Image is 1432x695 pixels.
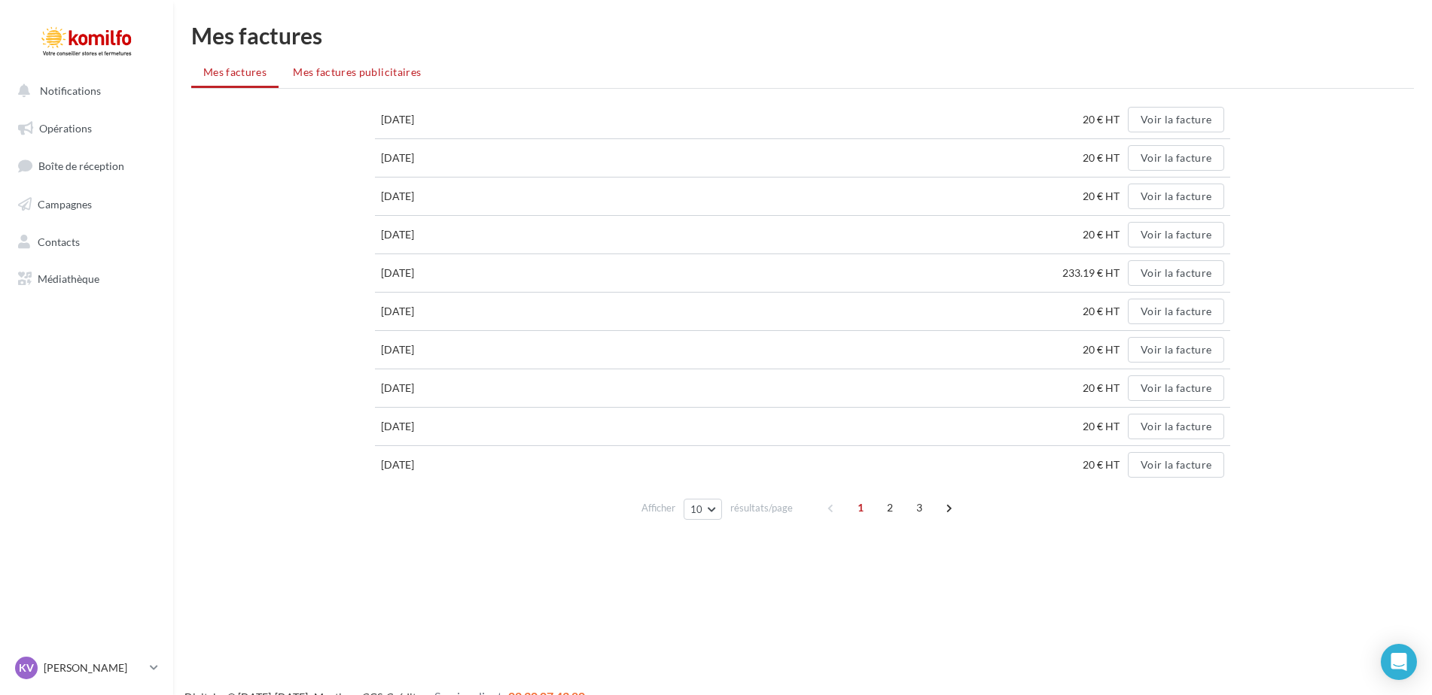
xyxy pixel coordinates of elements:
span: 20 € HT [1083,190,1126,202]
button: Voir la facture [1128,414,1224,439]
span: Médiathèque [38,272,99,285]
span: Opérations [39,122,92,135]
button: Voir la facture [1128,107,1224,132]
a: Contacts [9,226,164,258]
button: Voir la facture [1128,260,1224,286]
span: 233.19 € HT [1062,266,1126,279]
span: Boîte de réception [38,159,124,172]
td: [DATE] [375,446,537,484]
span: 20 € HT [1083,343,1126,356]
span: 20 € HT [1083,458,1126,471]
td: [DATE] [375,408,537,446]
td: [DATE] [375,369,537,408]
span: résultats/page [730,501,793,515]
td: [DATE] [375,254,537,293]
span: 20 € HT [1083,305,1126,317]
td: [DATE] [375,331,537,369]
button: Voir la facture [1128,299,1224,324]
a: Médiathèque [9,263,164,295]
span: Notifications [40,84,101,97]
span: 3 [907,496,931,520]
span: 10 [690,503,703,515]
td: [DATE] [375,293,537,331]
a: Campagnes [9,189,164,220]
span: 20 € HT [1083,228,1126,241]
td: [DATE] [375,139,537,178]
button: Notifications [9,75,158,107]
span: 1 [849,496,873,520]
button: Voir la facture [1128,222,1224,247]
button: 10 [684,499,722,520]
span: Kv [19,660,34,675]
div: Open Intercom Messenger [1381,644,1417,680]
span: Afficher [641,501,675,515]
span: Contacts [38,235,80,247]
a: Opérations [9,113,164,144]
button: Voir la facture [1128,452,1224,478]
span: 20 € HT [1083,381,1126,394]
span: 20 € HT [1083,113,1126,126]
span: Campagnes [38,198,92,211]
h1: Mes factures [191,24,1414,47]
button: Voir la facture [1128,375,1224,401]
button: Voir la facture [1128,145,1224,171]
td: [DATE] [375,216,537,254]
span: Mes factures publicitaires [293,65,421,78]
button: Voir la facture [1128,184,1224,209]
span: 20 € HT [1083,420,1126,432]
a: Boîte de réception [9,150,164,182]
span: 2 [878,496,902,520]
td: [DATE] [375,178,537,216]
a: Kv [PERSON_NAME] [12,654,161,682]
span: 20 € HT [1083,151,1126,164]
button: Voir la facture [1128,337,1224,363]
p: [PERSON_NAME] [44,660,144,675]
td: [DATE] [375,101,537,139]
